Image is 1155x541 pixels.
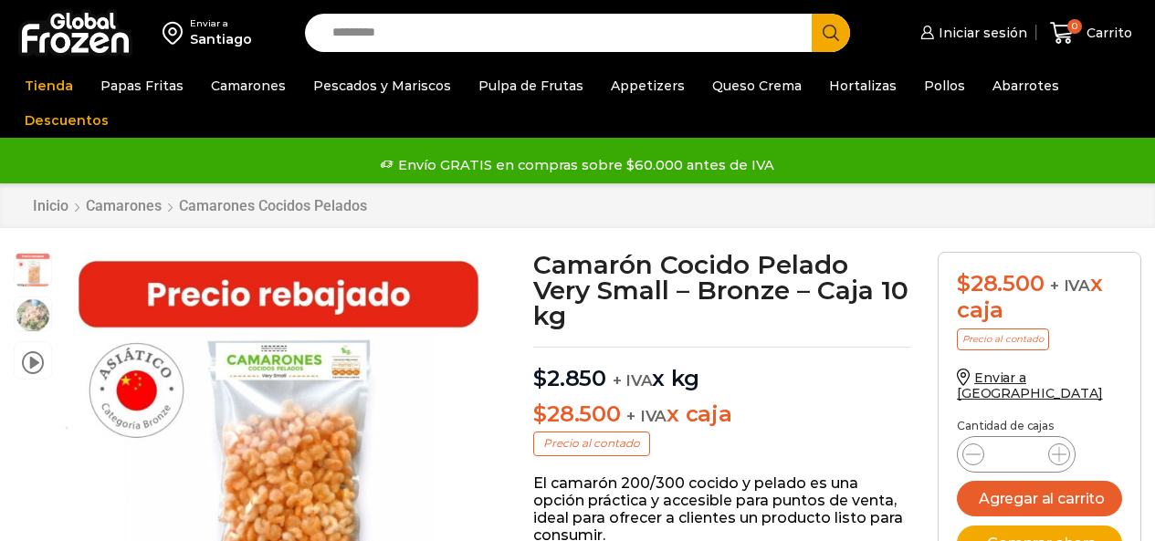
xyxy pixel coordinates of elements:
bdi: 28.500 [957,270,1044,297]
a: Pulpa de Frutas [469,68,593,103]
a: Camarones [85,197,163,214]
div: Enviar a [190,17,252,30]
div: Santiago [190,30,252,48]
a: Camarones Cocidos Pelados [178,197,368,214]
a: Hortalizas [820,68,906,103]
a: Inicio [32,197,69,214]
a: Tienda [16,68,82,103]
span: + IVA [613,371,653,390]
img: address-field-icon.svg [163,17,190,48]
a: Pollos [915,68,974,103]
input: Product quantity [999,442,1034,467]
button: Search button [812,14,850,52]
span: Carrito [1082,24,1132,42]
a: Queso Crema [703,68,811,103]
bdi: 2.850 [533,365,606,391]
a: Papas Fritas [91,68,193,103]
button: Agregar al carrito [957,481,1122,516]
p: Precio al contado [533,432,650,455]
span: $ [957,270,971,297]
a: Descuentos [16,103,118,138]
nav: Breadcrumb [32,197,368,214]
p: Cantidad de cajas [957,420,1122,432]
a: 0 Carrito [1045,12,1137,55]
span: Iniciar sesión [934,24,1027,42]
a: Abarrotes [983,68,1068,103]
bdi: 28.500 [533,401,620,427]
a: Enviar a [GEOGRAPHIC_DATA] [957,369,1103,401]
a: Iniciar sesión [916,15,1027,51]
span: + IVA [1050,276,1090,295]
p: Precio al contado [957,328,1049,350]
span: $ [533,401,547,427]
span: $ [533,365,547,391]
a: Appetizers [602,68,694,103]
span: 0 [1067,19,1082,34]
p: x kg [533,347,910,392]
h1: Camarón Cocido Pelado Very Small – Bronze – Caja 10 kg [533,252,910,328]
a: Camarones [202,68,295,103]
p: x caja [533,401,910,428]
div: x caja [957,271,1122,324]
span: + IVA [626,407,667,425]
span: very small [15,253,51,289]
a: Pescados y Mariscos [304,68,460,103]
span: very-small [15,297,51,334]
